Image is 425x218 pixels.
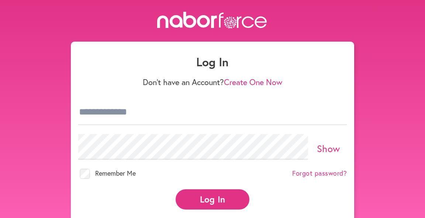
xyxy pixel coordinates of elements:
[95,169,136,177] span: Remember Me
[317,142,340,155] a: Show
[78,55,347,69] h1: Log In
[78,77,347,87] p: Don't have an Account?
[292,169,347,177] a: Forgot password?
[176,189,249,210] button: Log In
[224,77,282,87] a: Create One Now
